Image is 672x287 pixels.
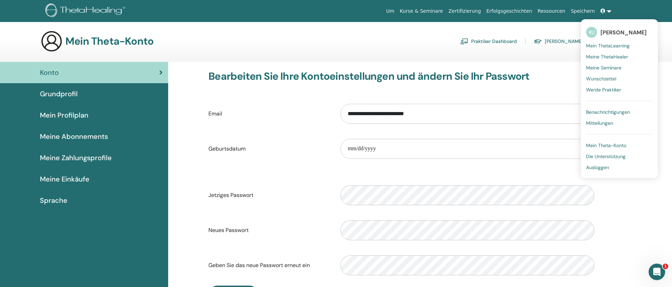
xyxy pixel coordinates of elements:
span: Meine Zahlungsprofile [40,153,112,163]
a: Benachrichtigungen [586,107,653,118]
label: Jetziges Passwort [203,189,335,202]
a: Praktiker Dashboard [460,36,517,47]
span: Konto [40,67,59,78]
img: logo.png [45,3,128,19]
span: Mein ThetaLearning [586,43,630,49]
span: Ausloggen [586,164,609,170]
img: graduation-cap.svg [534,38,542,44]
label: Geburtsdatum [203,142,335,155]
label: Neues Passwort [203,224,335,237]
a: Um [383,5,397,18]
img: generic-user-icon.jpg [41,30,63,52]
a: [PERSON_NAME]-Dashboard [534,36,611,47]
img: chalkboard-teacher.svg [460,38,468,44]
a: Meine Seminare [586,62,653,73]
a: Zertifizierung [446,5,484,18]
span: Meine Einkäufe [40,174,89,184]
a: Werde Praktiker [586,84,653,95]
span: KU [586,27,597,38]
span: [PERSON_NAME] [600,29,647,36]
span: Meine ThetaHealer [586,54,628,60]
span: Grundprofil [40,89,78,99]
span: Mein Profilplan [40,110,88,120]
a: Meine ThetaHealer [586,51,653,62]
span: Wunschzettel [586,76,616,82]
a: Kurse & Seminare [397,5,446,18]
span: Meine Seminare [586,65,621,71]
span: Mein Theta-Konto [586,142,626,148]
a: Mein ThetaLearning [586,40,653,51]
label: Geben Sie das neue Passwort erneut ein [203,259,335,272]
a: Erfolgsgeschichten [484,5,535,18]
label: Email [203,107,335,120]
a: Mein Theta-Konto [586,140,653,151]
span: Mitteilungen [586,120,613,126]
h3: Bearbeiten Sie Ihre Kontoeinstellungen und ändern Sie Ihr Passwort [208,70,594,82]
a: Wunschzettel [586,73,653,84]
a: Ressourcen [535,5,568,18]
a: Mitteilungen [586,118,653,129]
span: Sprache [40,195,67,206]
h3: Mein Theta-Konto [65,35,153,47]
span: 1 [663,264,668,269]
a: Speichern [568,5,598,18]
span: Meine Abonnements [40,131,108,142]
a: Ausloggen [586,162,653,173]
a: Die Unterstützung [586,151,653,162]
a: KU[PERSON_NAME] [586,24,653,40]
span: Werde Praktiker [586,87,621,93]
span: Benachrichtigungen [586,109,630,115]
iframe: Intercom live chat [649,264,665,280]
span: Die Unterstützung [586,153,626,159]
